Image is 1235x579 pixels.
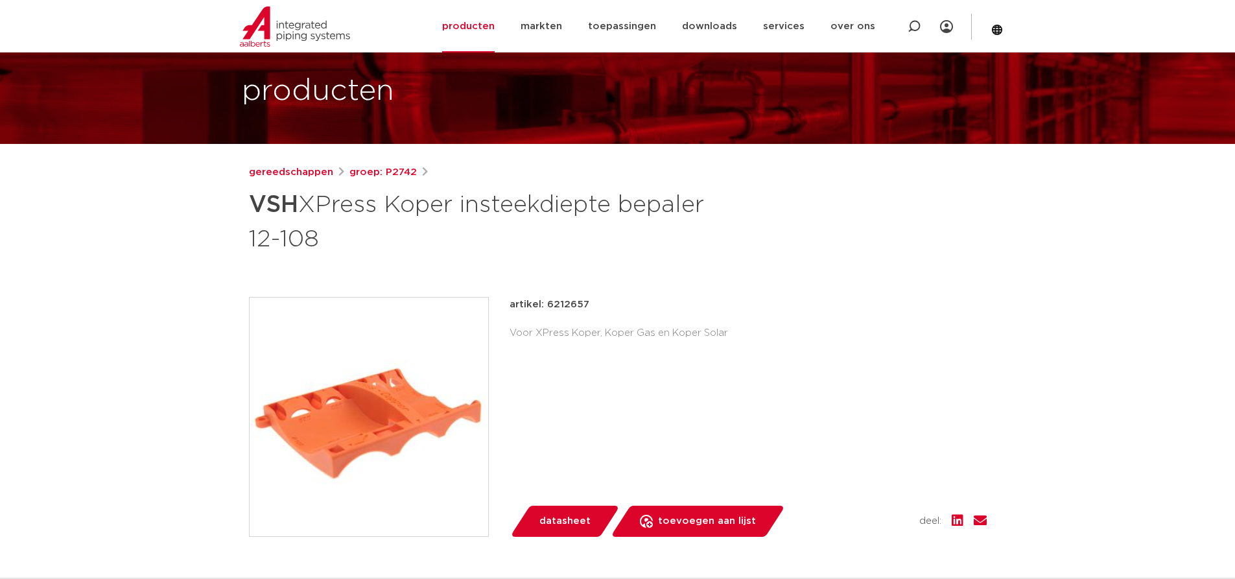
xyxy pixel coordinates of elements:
[510,297,589,313] p: artikel: 6212657
[249,193,298,217] strong: VSH
[249,185,736,255] h1: XPress Koper insteekdiepte bepaler 12-108
[242,71,394,112] h1: producten
[250,298,488,536] img: Product Image for VSH XPress Koper insteekdiepte bepaler 12-108
[919,514,941,529] span: deel:
[510,323,987,344] div: Voor XPress Koper, Koper Gas en Koper Solar
[349,165,417,180] a: groep: P2742
[539,511,591,532] span: datasheet
[658,511,756,532] span: toevoegen aan lijst
[510,506,620,537] a: datasheet
[249,165,333,180] a: gereedschappen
